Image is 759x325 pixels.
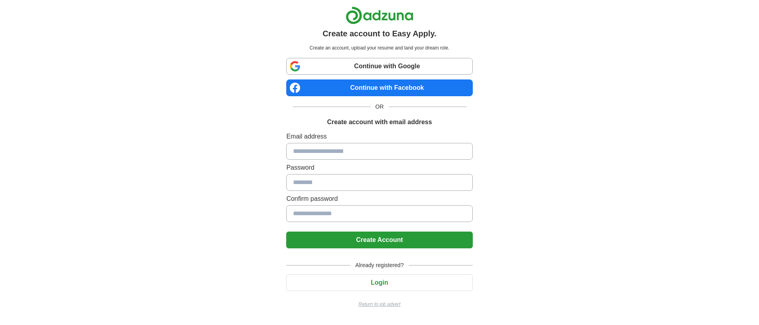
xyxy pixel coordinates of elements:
a: Login [286,279,472,286]
h1: Create account to Easy Apply. [322,28,437,40]
button: Create Account [286,232,472,248]
button: Login [286,274,472,291]
label: Email address [286,132,472,141]
img: Adzuna logo [346,6,413,24]
span: Already registered? [350,261,408,270]
a: Continue with Facebook [286,79,472,96]
span: OR [371,103,389,111]
a: Continue with Google [286,58,472,75]
label: Password [286,163,472,172]
label: Confirm password [286,194,472,204]
h1: Create account with email address [327,117,432,127]
p: Create an account, upload your resume and land your dream role. [288,44,471,52]
a: Return to job advert [286,301,472,308]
